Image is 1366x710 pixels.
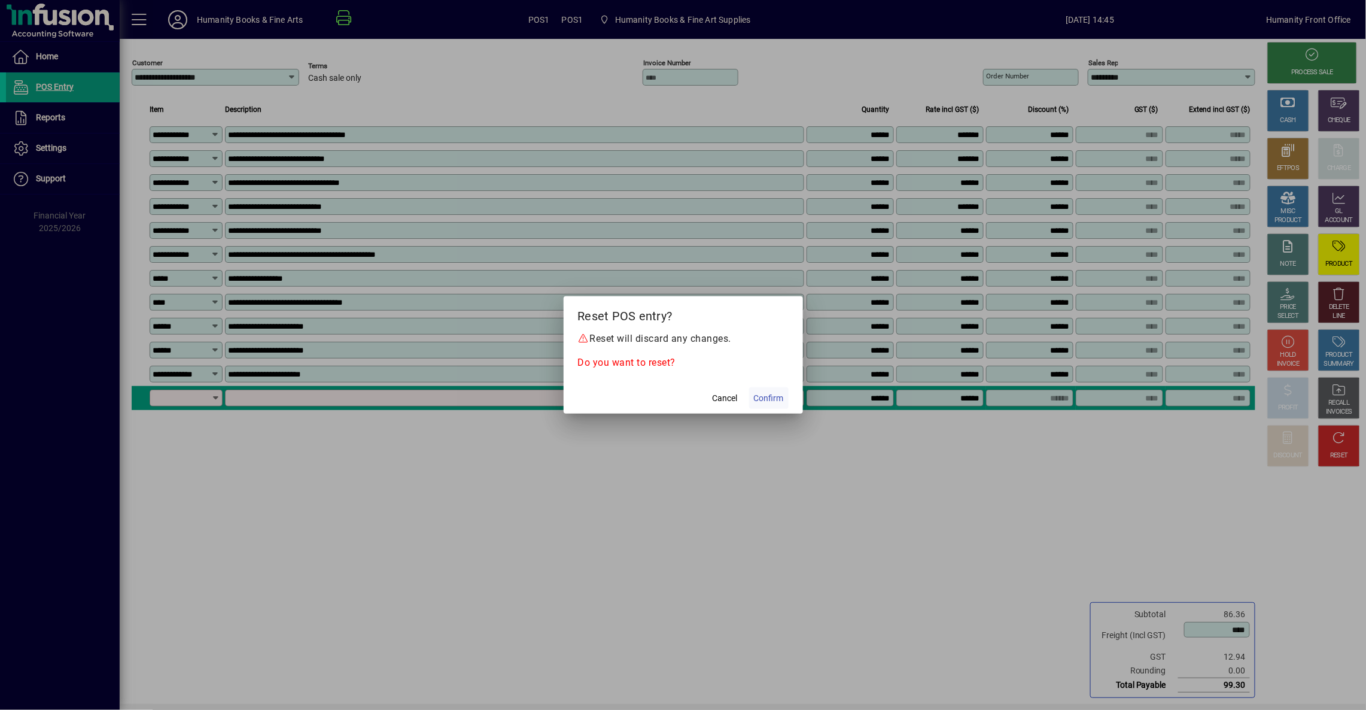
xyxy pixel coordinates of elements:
h2: Reset POS entry? [564,296,803,331]
span: Confirm [754,392,784,405]
button: Confirm [749,387,789,409]
p: Do you want to reset? [578,356,789,370]
button: Cancel [706,387,744,409]
p: Reset will discard any changes. [578,332,789,346]
span: Cancel [713,392,738,405]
